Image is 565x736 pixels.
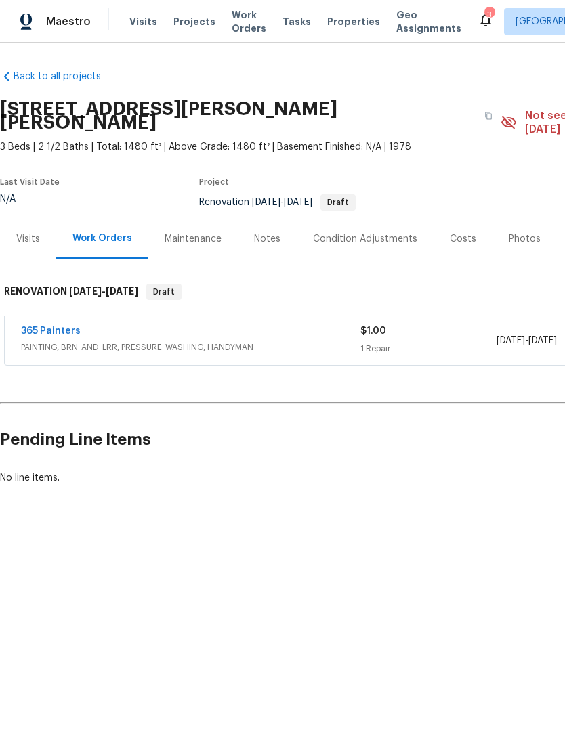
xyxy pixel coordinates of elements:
span: - [497,334,557,347]
span: Draft [148,285,180,299]
span: Geo Assignments [396,8,461,35]
span: - [69,286,138,296]
button: Copy Address [476,104,501,128]
span: [DATE] [252,198,280,207]
span: Maestro [46,15,91,28]
div: Visits [16,232,40,246]
div: 3 [484,8,494,22]
a: 365 Painters [21,326,81,336]
div: Notes [254,232,280,246]
span: [DATE] [284,198,312,207]
div: Work Orders [72,232,132,245]
div: Costs [450,232,476,246]
span: Projects [173,15,215,28]
span: Work Orders [232,8,266,35]
div: Condition Adjustments [313,232,417,246]
div: Maintenance [165,232,222,246]
span: $1.00 [360,326,386,336]
span: - [252,198,312,207]
span: Draft [322,198,354,207]
span: PAINTING, BRN_AND_LRR, PRESSURE_WASHING, HANDYMAN [21,341,360,354]
span: [DATE] [528,336,557,345]
span: [DATE] [497,336,525,345]
span: Renovation [199,198,356,207]
span: Project [199,178,229,186]
span: Visits [129,15,157,28]
div: Photos [509,232,541,246]
div: 1 Repair [360,342,496,355]
span: [DATE] [69,286,102,296]
span: Tasks [282,17,311,26]
span: [DATE] [106,286,138,296]
span: Properties [327,15,380,28]
h6: RENOVATION [4,284,138,300]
